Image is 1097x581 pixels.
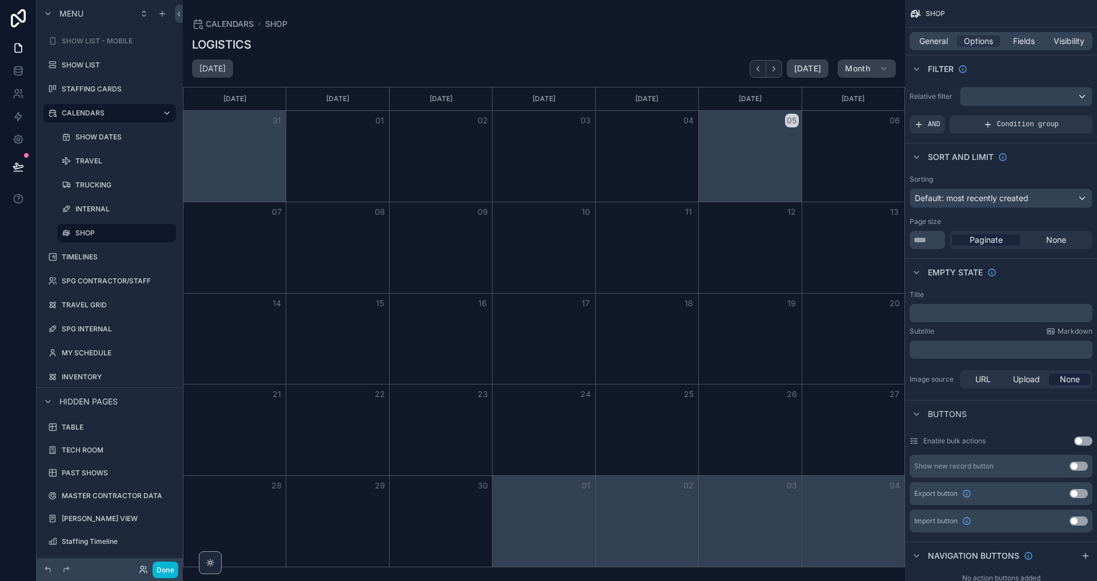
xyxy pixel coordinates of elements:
[62,491,174,500] label: MASTER CONTRACTOR DATA
[1054,35,1084,47] span: Visibility
[914,489,958,498] span: Export button
[888,114,902,127] button: 06
[62,324,174,334] label: SPG INTERNAL
[1046,327,1092,336] a: Markdown
[785,387,799,401] button: 26
[43,441,176,459] a: TECH ROOM
[579,205,592,219] button: 10
[579,114,592,127] button: 03
[910,327,934,336] label: Subtitle
[43,272,176,290] a: SPG CONTRACTOR/STAFF
[62,85,174,94] label: STAFFING CARDS
[43,296,176,314] a: TRAVEL GRID
[43,510,176,528] a: [PERSON_NAME] VIEW
[62,277,174,286] label: SPG CONTRACTOR/STAFF
[476,114,490,127] button: 02
[785,479,799,492] button: 03
[57,176,176,194] a: TRUCKING
[914,516,958,526] span: Import button
[43,32,176,50] a: SHOW LIST - MOBILE
[43,532,176,551] a: Staffing Timeline
[682,205,695,219] button: 11
[57,200,176,218] a: INTERNAL
[75,133,174,142] label: SHOW DATES
[928,408,967,420] span: Buttons
[964,35,993,47] span: Options
[270,205,283,219] button: 07
[43,104,176,122] a: CALENDARS
[270,387,283,401] button: 21
[997,120,1059,129] span: Condition group
[476,479,490,492] button: 30
[579,387,592,401] button: 24
[785,205,799,219] button: 12
[476,296,490,310] button: 16
[910,290,924,299] label: Title
[914,462,994,471] div: Show new record button
[919,35,948,47] span: General
[62,109,153,118] label: CALENDARS
[43,368,176,386] a: INVENTORY
[75,181,174,190] label: TRUCKING
[62,423,174,432] label: TABLE
[75,205,174,214] label: INTERNAL
[1046,234,1066,246] span: None
[1013,374,1040,385] span: Upload
[59,396,118,407] span: Hidden pages
[928,550,1019,562] span: Navigation buttons
[1060,374,1080,385] span: None
[910,92,955,101] label: Relative filter
[43,344,176,362] a: MY SCHEDULE
[62,372,174,382] label: INVENTORY
[682,387,695,401] button: 25
[910,175,933,184] label: Sorting
[682,479,695,492] button: 02
[62,537,174,546] label: Staffing Timeline
[1013,35,1035,47] span: Fields
[43,487,176,505] a: MASTER CONTRACTOR DATA
[910,375,955,384] label: Image source
[928,151,994,163] span: Sort And Limit
[62,468,174,478] label: PAST SHOWS
[57,224,176,242] a: SHOP
[62,37,174,46] label: SHOW LIST - MOBILE
[476,387,490,401] button: 23
[579,479,592,492] button: 01
[975,374,991,385] span: URL
[888,387,902,401] button: 27
[57,128,176,146] a: SHOW DATES
[43,248,176,266] a: TIMELINES
[373,205,387,219] button: 08
[62,300,174,310] label: TRAVEL GRID
[785,114,799,127] button: 05
[270,114,283,127] button: 31
[43,80,176,98] a: STAFFING CARDS
[682,296,695,310] button: 18
[75,229,169,238] label: SHOP
[270,479,283,492] button: 28
[928,63,954,75] span: Filter
[62,446,174,455] label: TECH ROOM
[910,217,941,226] label: Page size
[888,205,902,219] button: 13
[476,205,490,219] button: 09
[682,114,695,127] button: 04
[270,296,283,310] button: 14
[888,479,902,492] button: 04
[43,56,176,74] a: SHOW LIST
[62,253,174,262] label: TIMELINES
[57,152,176,170] a: TRAVEL
[75,157,174,166] label: TRAVEL
[373,387,387,401] button: 22
[62,348,174,358] label: MY SCHEDULE
[43,464,176,482] a: PAST SHOWS
[785,296,799,310] button: 19
[373,296,387,310] button: 15
[910,304,1092,322] div: scrollable content
[579,296,592,310] button: 17
[59,8,83,19] span: Menu
[926,9,945,18] span: SHOP
[928,120,940,129] span: AND
[923,436,986,446] label: Enable bulk actions
[915,193,1028,203] span: Default: most recently created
